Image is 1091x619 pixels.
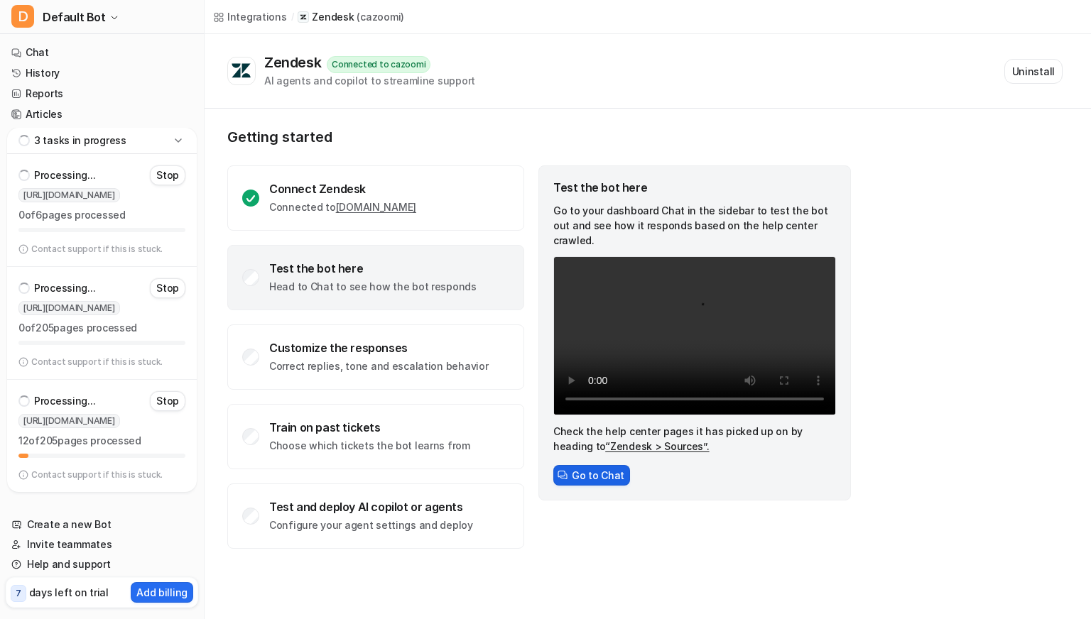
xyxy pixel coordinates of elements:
[18,208,185,222] p: 0 of 6 pages processed
[269,420,470,434] div: Train on past tickets
[264,54,327,71] div: Zendesk
[269,341,488,355] div: Customize the responses
[264,73,475,88] div: AI agents and copilot to streamline support
[29,585,109,600] p: days left on trial
[357,10,404,24] p: ( cazoomi )
[31,356,163,368] p: Contact support if this is stuck.
[269,280,477,294] p: Head to Chat to see how the bot responds
[269,359,488,373] p: Correct replies, tone and escalation behavior
[6,125,198,145] a: Customize
[6,63,198,83] a: History
[34,281,95,295] p: Processing...
[269,261,477,275] div: Test the bot here
[1004,59,1063,84] button: Uninstall
[269,439,470,453] p: Choose which tickets the bot learns from
[18,414,120,428] span: [URL][DOMAIN_NAME]
[6,554,198,574] a: Help and support
[231,62,252,80] img: Zendesk logo
[156,168,179,182] p: Stop
[150,391,185,411] button: Stop
[553,465,630,486] button: Go to Chat
[156,394,179,408] p: Stop
[31,243,163,255] p: Contact support if this is stuck.
[553,203,836,248] p: Go to your dashboard Chat in the sidebar to test the bot out and see how it responds based on the...
[43,7,106,27] span: Default Bot
[136,585,188,600] p: Add billing
[553,424,836,454] p: Check the help center pages it has picked up on by heading to
[131,582,193,603] button: Add billing
[327,56,430,73] div: Connected to cazoomi
[312,10,354,24] p: Zendesk
[6,84,198,104] a: Reports
[18,301,120,315] span: [URL][DOMAIN_NAME]
[227,128,852,146] p: Getting started
[150,278,185,298] button: Stop
[16,587,21,600] p: 7
[6,104,198,124] a: Articles
[605,440,709,452] a: “Zendesk > Sources”.
[34,133,126,148] p: 3 tasks in progress
[269,200,416,214] p: Connected to
[336,201,416,213] a: [DOMAIN_NAME]
[18,434,185,448] p: 12 of 205 pages processed
[553,256,836,415] video: Your browser does not support the video tag.
[553,180,836,195] div: Test the bot here
[213,9,287,24] a: Integrations
[269,182,416,196] div: Connect Zendesk
[227,9,287,24] div: Integrations
[156,281,179,295] p: Stop
[31,469,163,481] p: Contact support if this is stuck.
[6,43,198,62] a: Chat
[6,515,198,535] a: Create a new Bot
[6,535,198,554] a: Invite teammates
[18,188,120,202] span: [URL][DOMAIN_NAME]
[291,11,294,23] span: /
[298,10,404,24] a: Zendesk(cazoomi)
[11,5,34,28] span: D
[18,321,185,335] p: 0 of 205 pages processed
[34,168,95,182] p: Processing...
[34,394,95,408] p: Processing...
[269,500,473,514] div: Test and deploy AI copilot or agents
[150,165,185,185] button: Stop
[558,470,568,480] img: ChatIcon
[269,518,473,532] p: Configure your agent settings and deploy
